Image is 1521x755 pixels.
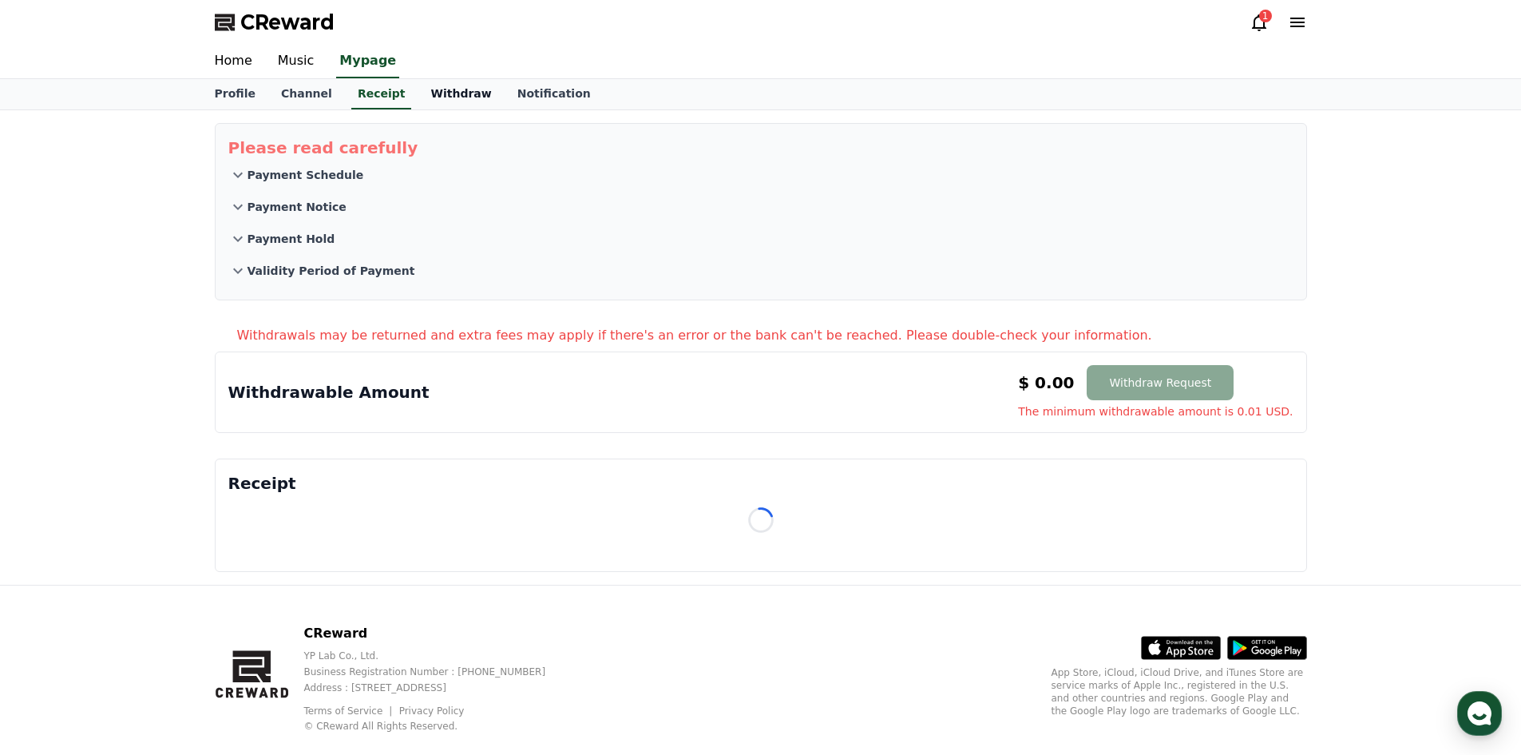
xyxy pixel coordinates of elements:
div: 1 [1259,10,1272,22]
a: Withdraw [418,79,504,109]
span: Messages [133,531,180,544]
a: Home [5,507,105,546]
span: CReward [240,10,335,35]
p: Payment Notice [248,199,347,215]
button: Payment Notice [228,191,1293,223]
p: App Store, iCloud, iCloud Drive, and iTunes Store are service marks of Apple Inc., registered in ... [1052,666,1307,717]
button: Withdraw Request [1087,365,1234,400]
p: Address : [STREET_ADDRESS] [303,681,571,694]
p: YP Lab Co., Ltd. [303,650,571,662]
p: Withdrawals may be returned and extra fees may apply if there's an error or the bank can't be rea... [237,326,1307,345]
a: Profile [202,79,268,109]
a: Privacy Policy [399,705,465,717]
button: Payment Schedule [228,159,1293,191]
a: CReward [215,10,335,35]
a: Messages [105,507,206,546]
p: Payment Schedule [248,167,364,183]
p: $ 0.00 [1018,372,1074,394]
span: The minimum withdrawable amount is 0.01 USD. [1018,403,1293,419]
button: Validity Period of Payment [228,255,1293,287]
p: Receipt [228,472,1293,495]
p: Payment Hold [248,231,335,247]
a: Notification [505,79,604,109]
a: Terms of Service [303,705,394,717]
span: Home [41,530,69,543]
button: Payment Hold [228,223,1293,255]
a: Music [265,45,327,78]
a: 1 [1250,13,1269,32]
a: Mypage [336,45,399,78]
span: Settings [236,530,275,543]
a: Channel [268,79,345,109]
a: Home [202,45,265,78]
a: Receipt [351,79,412,109]
p: Please read carefully [228,137,1293,159]
p: Business Registration Number : [PHONE_NUMBER] [303,666,571,678]
p: Withdrawable Amount [228,381,430,403]
p: © CReward All Rights Reserved. [303,720,571,733]
p: CReward [303,624,571,643]
p: Validity Period of Payment [248,263,415,279]
a: Settings [206,507,307,546]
